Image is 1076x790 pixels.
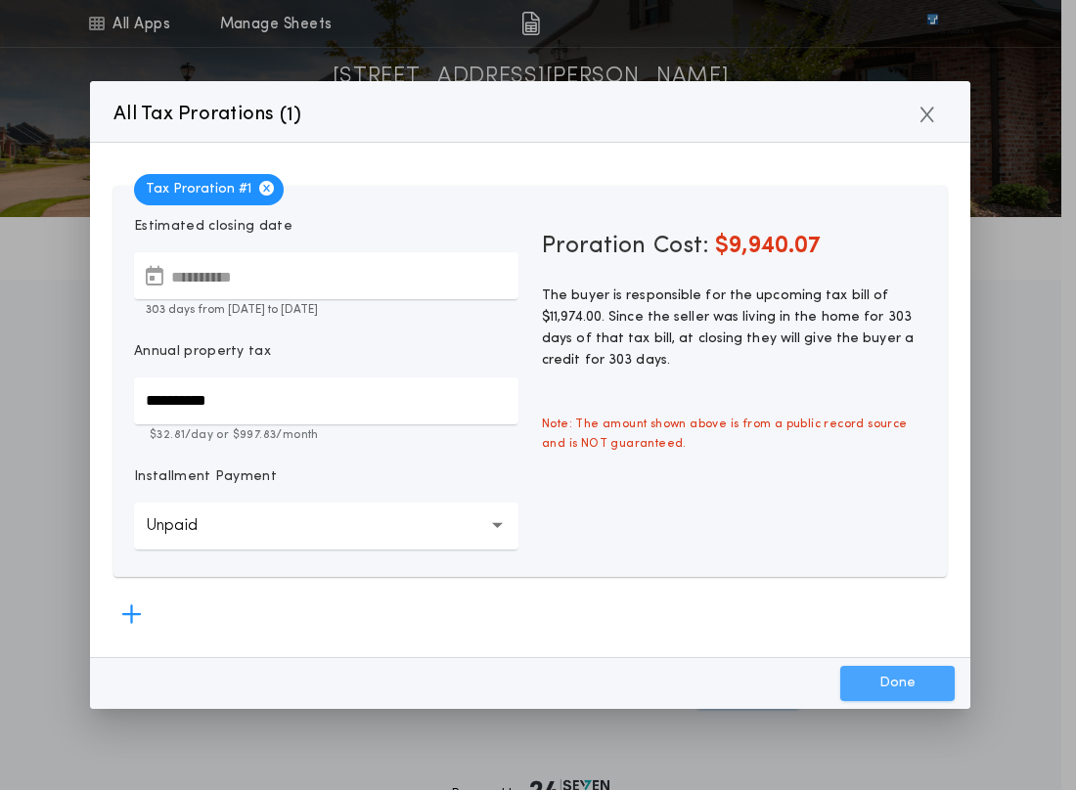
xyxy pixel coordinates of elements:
[134,217,518,237] p: Estimated closing date
[542,231,646,262] span: Proration
[542,288,914,368] span: The buyer is responsible for the upcoming tax bill of $11,974.00. Since the seller was living in ...
[840,666,955,701] button: Done
[146,514,229,538] p: Unpaid
[530,403,938,465] span: Note: The amount shown above is from a public record source and is NOT guaranteed.
[715,235,821,258] span: $9,940.07
[134,342,271,362] p: Annual property tax
[134,467,277,487] p: Installment Payment
[134,377,518,424] input: Annual property tax
[134,426,518,444] p: $32.81 /day or $997.83 /month
[134,301,518,319] p: 303 days from [DATE] to [DATE]
[113,99,302,130] p: All Tax Prorations ( )
[287,106,293,125] span: 1
[653,235,709,258] span: Cost:
[134,174,284,205] span: Tax Proration # 1
[134,503,518,549] button: Unpaid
